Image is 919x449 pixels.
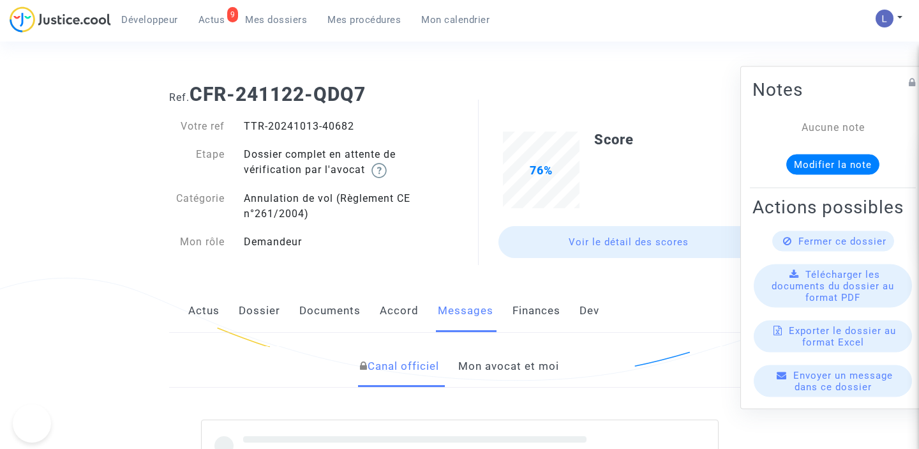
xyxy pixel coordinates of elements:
[498,226,759,258] a: Voir le détail des scores
[188,290,220,332] a: Actus
[594,132,634,148] b: Score
[121,14,178,26] span: Développeur
[411,10,500,29] a: Mon calendrier
[371,163,387,178] img: help.svg
[13,404,51,443] iframe: Help Scout Beacon - Open
[234,119,459,134] div: TTR-20241013-40682
[239,290,280,332] a: Dossier
[876,10,893,27] img: AATXAJzI13CaqkJmx-MOQUbNyDE09GJ9dorwRvFSQZdH=s96-c
[160,234,235,250] div: Mon rôle
[10,6,111,33] img: jc-logo.svg
[188,10,235,29] a: 9Actus
[772,268,894,303] span: Télécharger les documents du dossier au format PDF
[234,147,459,178] div: Dossier complet en attente de vérification par l'avocat
[786,154,879,174] button: Modifier la note
[299,290,361,332] a: Documents
[234,234,459,250] div: Demandeur
[421,14,489,26] span: Mon calendrier
[227,7,239,22] div: 9
[798,235,886,247] span: Fermer ce dossier
[752,78,913,100] h2: Notes
[317,10,411,29] a: Mes procédures
[438,290,493,332] a: Messages
[245,14,307,26] span: Mes dossiers
[160,191,235,222] div: Catégorie
[160,119,235,134] div: Votre ref
[160,147,235,178] div: Etape
[752,195,913,218] h2: Actions possibles
[579,290,599,332] a: Dev
[235,10,317,29] a: Mes dossiers
[530,164,553,177] span: 76%
[234,191,459,222] div: Annulation de vol (Règlement CE n°261/2004)
[789,324,896,347] span: Exporter le dossier au format Excel
[111,10,188,29] a: Développeur
[198,14,225,26] span: Actus
[190,83,366,105] b: CFR-241122-QDQ7
[169,91,190,103] span: Ref.
[380,290,419,332] a: Accord
[512,290,560,332] a: Finances
[327,14,401,26] span: Mes procédures
[458,346,559,388] a: Mon avocat et moi
[772,119,894,135] div: Aucune note
[793,369,893,392] span: Envoyer un message dans ce dossier
[360,346,439,388] a: Canal officiel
